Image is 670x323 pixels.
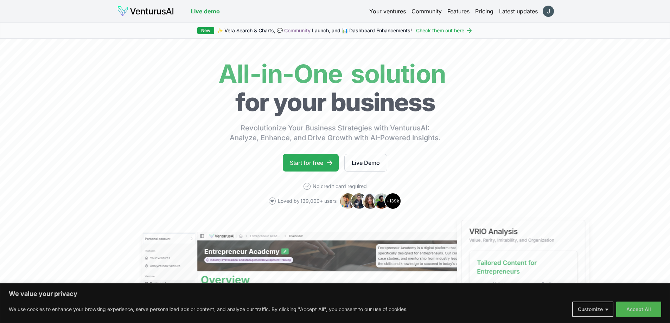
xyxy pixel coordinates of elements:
button: Accept All [616,302,661,317]
a: Features [447,7,470,15]
img: Avatar 1 [339,193,356,209]
img: ACg8ocL2FVHkYn2dZH_piwNyiR0deokXBboJk6Hqw02zOyzUmH2rzQ=s96-c [543,6,554,17]
p: We value your privacy [9,290,661,298]
img: Avatar 4 [373,193,390,209]
a: Community [284,27,311,33]
p: We use cookies to enhance your browsing experience, serve personalized ads or content, and analyz... [9,305,408,314]
a: Live demo [191,7,220,15]
img: logo [117,6,174,17]
a: Check them out here [416,27,473,34]
a: Community [411,7,442,15]
a: Live Demo [344,154,387,172]
a: Pricing [475,7,493,15]
div: New [197,27,214,34]
img: Avatar 3 [362,193,379,209]
span: ✨ Vera Search & Charts, 💬 Launch, and 📊 Dashboard Enhancements! [217,27,412,34]
img: Avatar 2 [351,193,368,209]
a: Start for free [283,154,339,172]
button: Customize [572,302,613,317]
a: Your ventures [369,7,406,15]
a: Latest updates [499,7,538,15]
